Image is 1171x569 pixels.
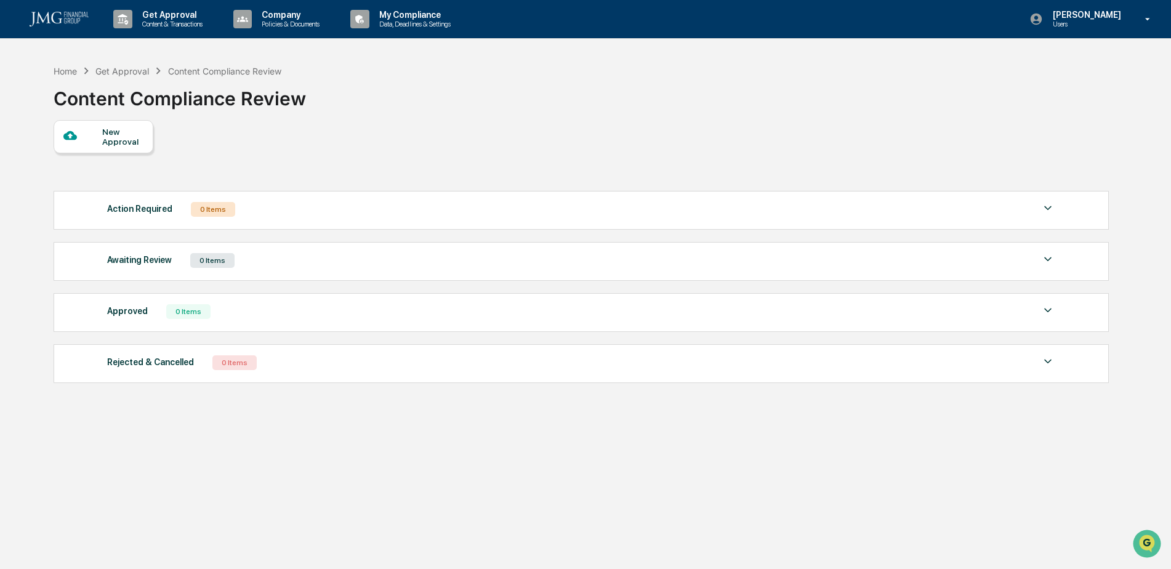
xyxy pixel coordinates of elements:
img: caret [1040,252,1055,267]
p: Policies & Documents [252,20,326,28]
div: 🖐️ [12,156,22,166]
p: Company [252,10,326,20]
p: [PERSON_NAME] [1043,10,1127,20]
div: Start new chat [42,94,202,107]
p: How can we help? [12,26,224,46]
span: Data Lookup [25,179,78,191]
div: 0 Items [166,304,211,319]
p: Get Approval [132,10,209,20]
div: 0 Items [191,202,235,217]
a: 🖐️Preclearance [7,150,84,172]
div: Awaiting Review [107,252,172,268]
div: 0 Items [190,253,235,268]
span: Attestations [102,155,153,167]
p: Content & Transactions [132,20,209,28]
div: Home [54,66,77,76]
p: Users [1043,20,1127,28]
div: 0 Items [212,355,257,370]
div: We're available if you need us! [42,107,156,116]
img: 1746055101610-c473b297-6a78-478c-a979-82029cc54cd1 [12,94,34,116]
span: Pylon [123,209,149,218]
img: caret [1040,303,1055,318]
p: My Compliance [369,10,457,20]
div: Get Approval [95,66,149,76]
div: Content Compliance Review [54,78,306,110]
img: caret [1040,354,1055,369]
a: Powered byPylon [87,208,149,218]
div: New Approval [102,127,143,147]
p: Data, Deadlines & Settings [369,20,457,28]
div: 🔎 [12,180,22,190]
span: Preclearance [25,155,79,167]
img: caret [1040,201,1055,216]
div: Approved [107,303,148,319]
a: 🔎Data Lookup [7,174,82,196]
div: 🗄️ [89,156,99,166]
div: Content Compliance Review [168,66,281,76]
iframe: Open customer support [1132,528,1165,562]
div: Rejected & Cancelled [107,354,194,370]
img: logo [30,12,89,26]
button: Start new chat [209,98,224,113]
div: Action Required [107,201,172,217]
a: 🗄️Attestations [84,150,158,172]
